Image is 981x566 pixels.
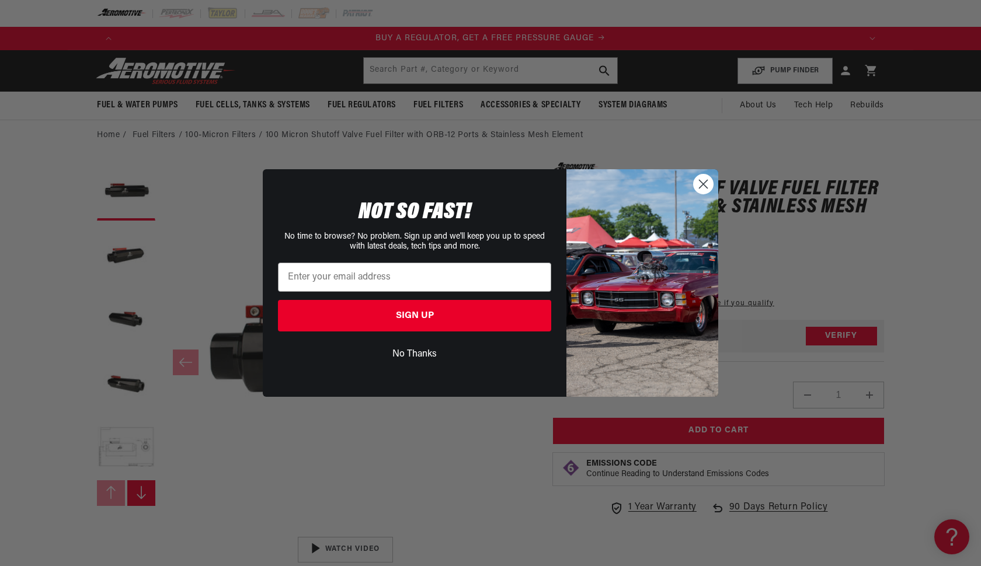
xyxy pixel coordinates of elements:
[693,174,714,194] button: Close dialog
[278,300,551,331] button: SIGN UP
[278,263,551,292] input: Enter your email address
[284,232,545,251] span: No time to browse? No problem. Sign up and we'll keep you up to speed with latest deals, tech tip...
[566,169,718,397] img: 85cdd541-2605-488b-b08c-a5ee7b438a35.jpeg
[278,343,551,365] button: No Thanks
[359,201,471,224] span: NOT SO FAST!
